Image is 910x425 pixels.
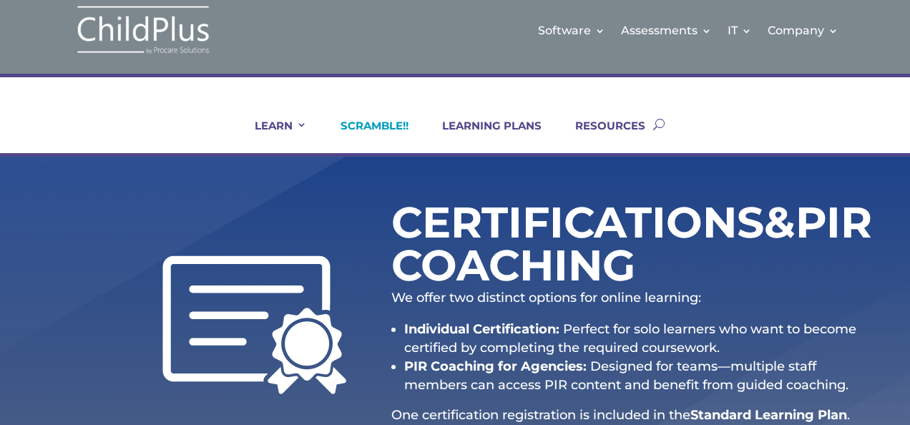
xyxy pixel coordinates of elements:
[690,407,847,423] strong: Standard Learning Plan
[404,320,865,357] li: Perfect for solo learners who want to become certified by completing the required coursework.
[323,119,408,153] a: SCRAMBLE!!
[424,119,542,153] a: LEARNING PLANS
[728,1,752,59] a: IT
[391,407,690,423] span: One certification registration is included in the
[538,1,605,59] a: Software
[557,119,645,153] a: RESOURCES
[404,321,559,337] strong: Individual Certification:
[237,119,307,153] a: LEARN
[404,357,865,394] li: Designed for teams—multiple staff members can access PIR content and benefit from guided coaching.
[768,1,838,59] a: Company
[764,196,796,248] span: &
[391,290,701,306] span: We offer two distinct options for online learning:
[404,358,587,374] strong: PIR Coaching for Agencies:
[391,201,770,294] h1: Certifications PIR Coaching
[621,1,712,59] a: Assessments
